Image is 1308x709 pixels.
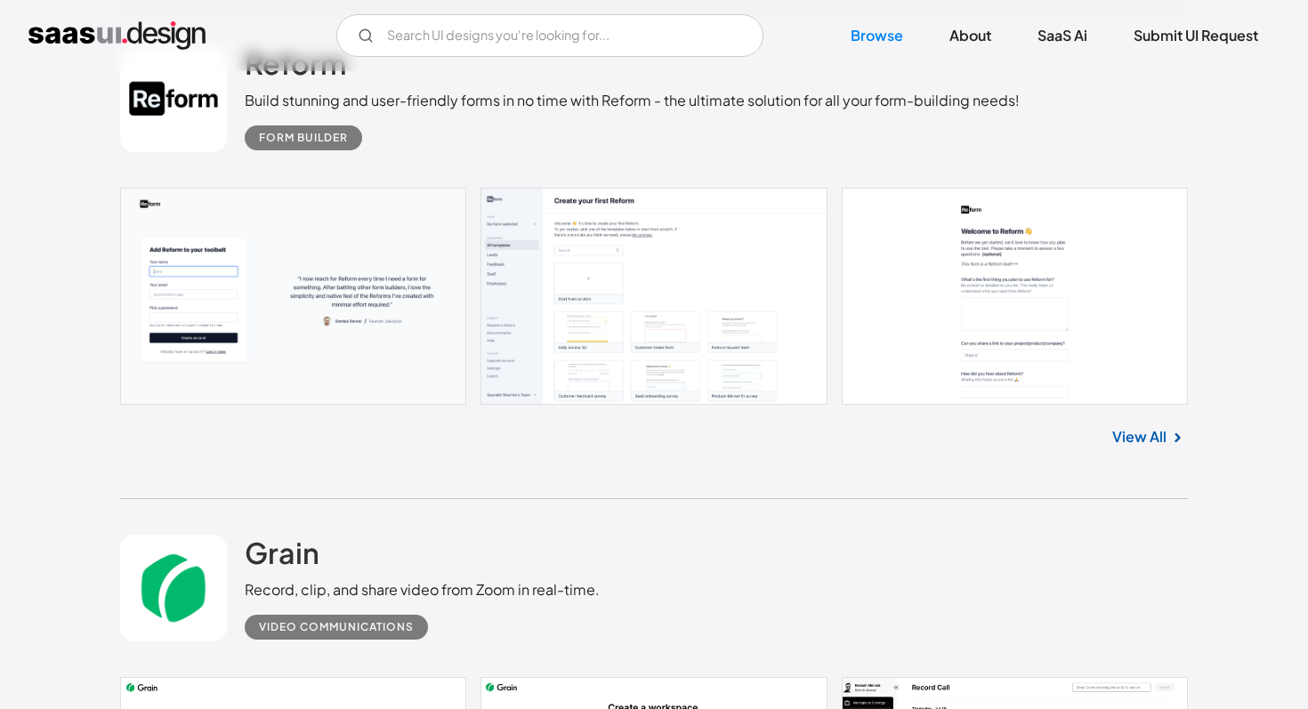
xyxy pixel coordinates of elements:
[245,90,1020,111] div: Build stunning and user-friendly forms in no time with Reform - the ultimate solution for all you...
[245,579,600,600] div: Record, clip, and share video from Zoom in real-time.
[245,535,319,570] h2: Grain
[259,616,414,638] div: Video Communications
[28,21,206,50] a: home
[336,14,763,57] form: Email Form
[245,535,319,579] a: Grain
[259,127,348,149] div: Form Builder
[1112,16,1280,55] a: Submit UI Request
[829,16,924,55] a: Browse
[1016,16,1109,55] a: SaaS Ai
[1112,426,1167,447] a: View All
[336,14,763,57] input: Search UI designs you're looking for...
[928,16,1013,55] a: About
